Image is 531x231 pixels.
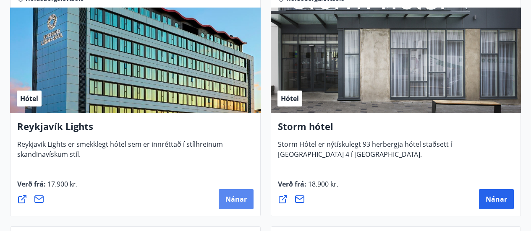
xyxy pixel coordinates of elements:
span: Nánar [486,195,507,204]
h4: Storm hótel [278,120,514,139]
button: Nánar [219,189,254,209]
button: Nánar [479,189,514,209]
span: Hótel [20,94,38,103]
span: Verð frá : [17,179,78,195]
span: Verð frá : [278,179,338,195]
span: 17.900 kr. [46,179,78,189]
h4: Reykjavík Lights [17,120,254,139]
span: 18.900 kr. [306,179,338,189]
span: Storm Hótel er nýtískulegt 93 herbergja hótel staðsett í [GEOGRAPHIC_DATA] 4 í [GEOGRAPHIC_DATA]. [278,140,452,166]
span: Reykjavik Lights er smekklegt hótel sem er innréttað í stílhreinum skandinavískum stíl. [17,140,223,166]
span: Nánar [225,195,247,204]
span: Hótel [281,94,299,103]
